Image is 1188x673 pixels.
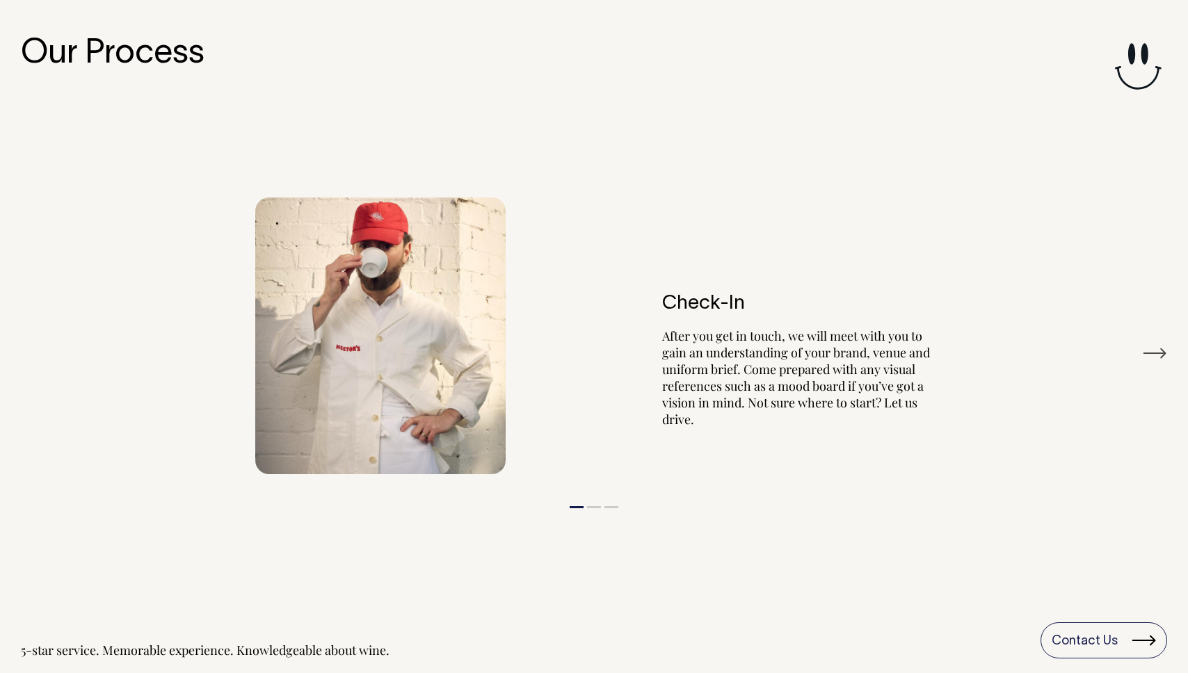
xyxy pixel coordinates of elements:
button: 2 of 3 [587,506,601,508]
div: 5-star service. Memorable experience. Knowledgeable about wine. [21,642,390,658]
h6: Check-In [662,293,933,315]
p: After you get in touch, we will meet with you to gain an understanding of your brand, venue and u... [662,327,933,428]
button: 1 of 3 [570,506,584,508]
img: Process [255,197,506,474]
button: 3 of 3 [604,506,618,508]
a: Contact Us [1041,622,1167,658]
button: Next [1142,343,1167,364]
h3: Our Process [21,36,1167,73]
